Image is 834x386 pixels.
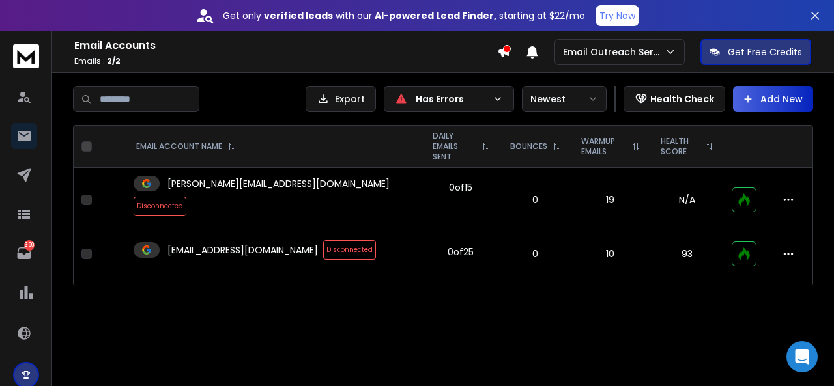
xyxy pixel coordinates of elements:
[449,181,472,194] div: 0 of 15
[74,38,497,53] h1: Email Accounts
[510,141,547,152] p: BOUNCES
[522,86,607,112] button: Newest
[74,56,497,66] p: Emails :
[306,86,376,112] button: Export
[650,92,714,105] p: Health Check
[596,5,639,26] button: Try Now
[11,240,37,266] a: 390
[136,141,235,152] div: EMAIL ACCOUNT NAME
[733,86,813,112] button: Add New
[264,9,333,22] strong: verified leads
[223,9,585,22] p: Get only with our starting at $22/mo
[433,131,476,162] p: DAILY EMAILS SENT
[134,197,186,216] span: Disconnected
[167,177,390,190] p: [PERSON_NAME][EMAIL_ADDRESS][DOMAIN_NAME]
[416,92,487,105] p: Has Errors
[448,245,474,258] div: 0 of 25
[661,136,700,157] p: HEALTH SCORE
[167,243,318,256] p: [EMAIL_ADDRESS][DOMAIN_NAME]
[571,232,650,276] td: 10
[599,9,635,22] p: Try Now
[13,44,39,68] img: logo
[323,240,376,260] span: Disconnected
[107,55,121,66] span: 2 / 2
[700,39,811,65] button: Get Free Credits
[658,193,716,206] p: N/A
[24,240,35,251] p: 390
[508,193,563,206] p: 0
[571,168,650,232] td: 19
[581,136,627,157] p: WARMUP EMAILS
[786,341,818,372] div: Open Intercom Messenger
[375,9,496,22] strong: AI-powered Lead Finder,
[650,232,724,276] td: 93
[563,46,665,59] p: Email Outreach Service
[728,46,802,59] p: Get Free Credits
[624,86,725,112] button: Health Check
[508,247,563,260] p: 0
